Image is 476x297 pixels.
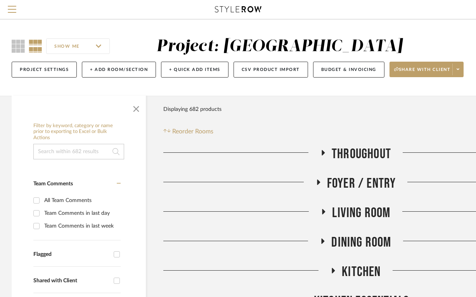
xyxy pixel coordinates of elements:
span: Living Room [332,205,390,221]
button: Close [128,100,144,115]
div: Displaying 682 products [163,102,222,117]
span: Reorder Rooms [172,127,213,136]
button: CSV Product Import [234,62,308,78]
div: Shared with Client [33,278,110,284]
button: Project Settings [12,62,77,78]
button: + Add Room/Section [82,62,156,78]
span: Kitchen [342,264,381,280]
div: All Team Comments [44,194,119,207]
span: Share with client [394,67,451,78]
span: Foyer / Entry [327,175,396,192]
span: THROUGHOUT [332,146,391,162]
input: Search within 682 results [33,144,124,159]
span: Dining Room [331,234,391,251]
span: Team Comments [33,181,73,186]
button: + Quick Add Items [161,62,228,78]
button: Share with client [389,62,464,77]
h6: Filter by keyword, category or name prior to exporting to Excel or Bulk Actions [33,123,124,141]
div: Flagged [33,251,110,258]
div: Team Comments in last week [44,220,119,232]
div: Project: [GEOGRAPHIC_DATA] [156,38,403,55]
div: Team Comments in last day [44,207,119,219]
button: Reorder Rooms [163,127,213,136]
button: Budget & Invoicing [313,62,384,78]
